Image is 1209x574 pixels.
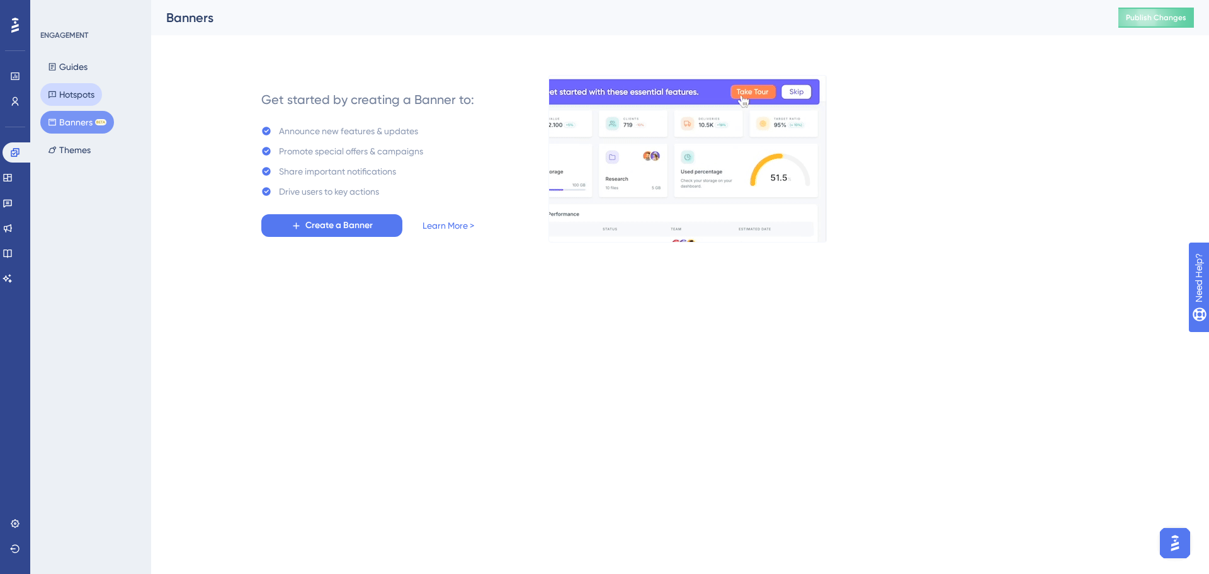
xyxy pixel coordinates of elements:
[279,184,379,199] div: Drive users to key actions
[166,9,1087,26] div: Banners
[40,83,102,106] button: Hotspots
[30,3,79,18] span: Need Help?
[40,30,88,40] div: ENGAGEMENT
[548,75,827,243] img: 529d90adb73e879a594bca603b874522.gif
[1156,524,1194,562] iframe: UserGuiding AI Assistant Launcher
[95,119,106,125] div: BETA
[40,111,114,134] button: BannersBETA
[261,91,474,108] div: Get started by creating a Banner to:
[40,55,95,78] button: Guides
[261,214,402,237] button: Create a Banner
[1118,8,1194,28] button: Publish Changes
[423,218,474,233] a: Learn More >
[279,123,418,139] div: Announce new features & updates
[305,218,373,233] span: Create a Banner
[1126,13,1186,23] span: Publish Changes
[40,139,98,161] button: Themes
[279,144,423,159] div: Promote special offers & campaigns
[279,164,396,179] div: Share important notifications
